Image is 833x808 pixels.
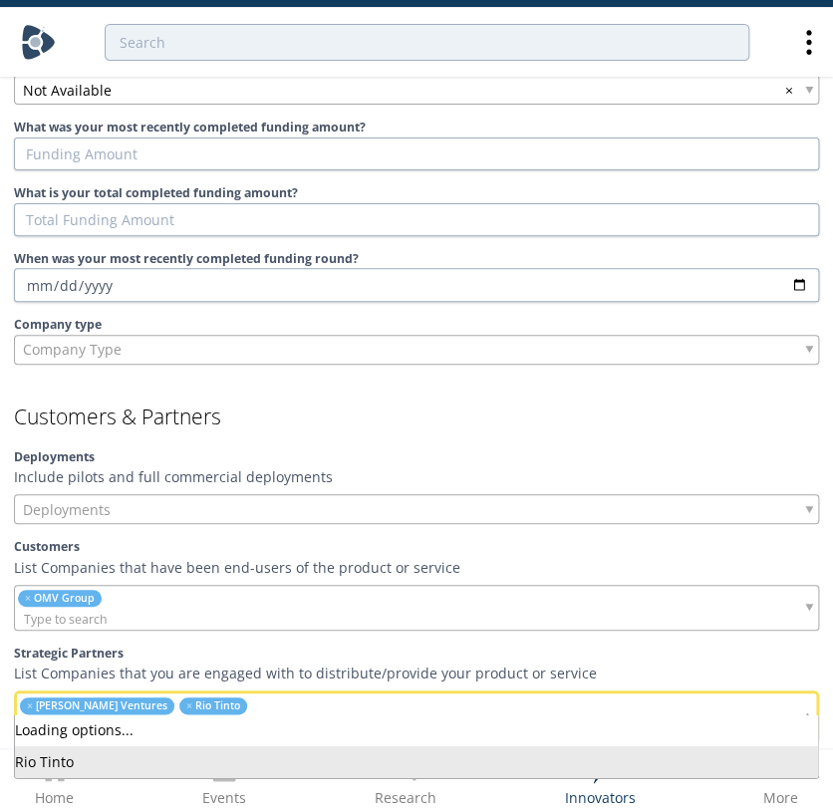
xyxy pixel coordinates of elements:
[15,715,818,747] li: Loading options...
[14,119,819,136] label: What was your most recently completed funding amount?
[14,663,819,683] p: List Companies that you are engaged with to distribute/provide your product or service
[14,466,819,487] p: Include pilots and full commercial deployments
[14,203,819,237] input: Total Funding Amount
[15,609,255,630] input: Type to search
[14,538,819,556] label: Customers
[27,698,33,712] span: remove element
[14,645,819,663] label: Strategic Partners
[785,80,793,101] span: ×
[23,80,112,101] span: Not Available
[25,591,31,605] span: remove element
[14,335,819,365] div: Company Type
[34,591,95,605] span: OMV Group
[186,698,192,712] span: remove element
[21,25,56,60] img: Home
[14,250,819,268] label: When was your most recently completed funding round?
[14,585,819,631] div: remove element OMV Group
[14,690,819,740] div: remove element [PERSON_NAME] Ventures remove element Rio Tinto
[105,24,749,61] input: Advanced Search
[195,698,240,712] span: Rio Tinto
[14,75,819,105] div: Not Available ×
[23,495,111,523] span: Deployments
[36,698,167,712] span: [PERSON_NAME] Ventures
[14,406,819,427] h2: Customers & Partners
[14,557,819,578] p: List Companies that have been end-users of the product or service
[23,336,122,364] span: Company Type
[14,316,819,334] label: Company type
[14,448,819,466] label: Deployments
[14,184,819,202] label: What is your total completed funding amount?
[14,494,819,524] div: Deployments
[14,137,819,171] input: Funding Amount
[15,752,74,771] span: Rio Tinto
